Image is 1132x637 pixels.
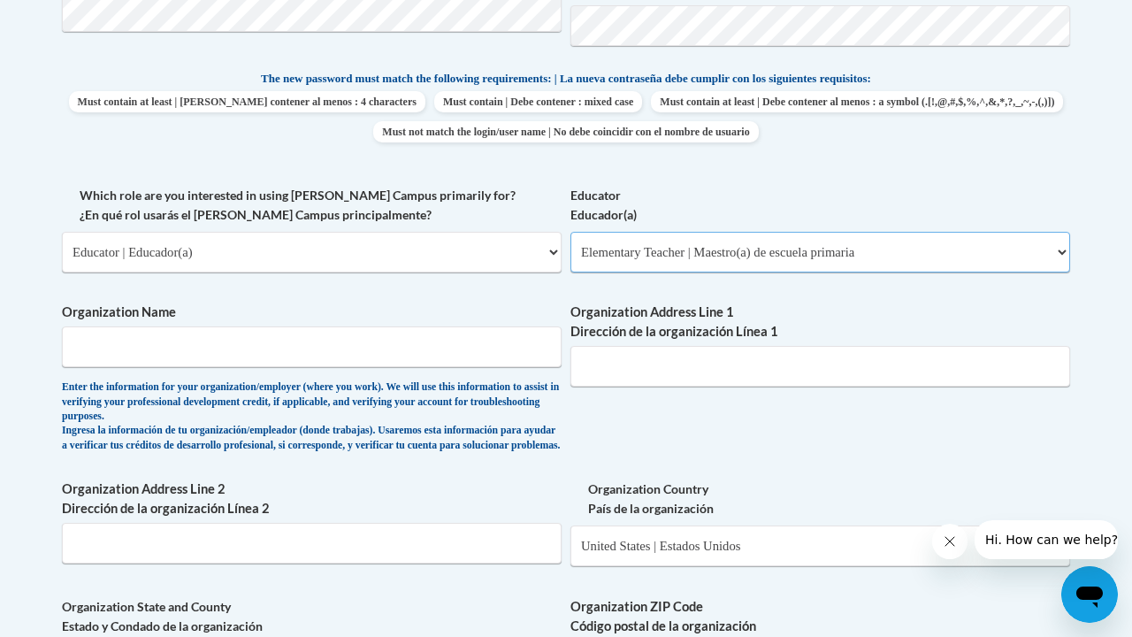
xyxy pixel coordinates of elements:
[570,346,1070,387] input: Metadata input
[62,303,562,322] label: Organization Name
[1061,566,1118,623] iframe: Button to launch messaging window
[570,303,1070,342] label: Organization Address Line 1 Dirección de la organización Línea 1
[62,186,562,225] label: Which role are you interested in using [PERSON_NAME] Campus primarily for? ¿En qué rol usarás el ...
[373,121,758,142] span: Must not match the login/user name | No debe coincidir con el nombre de usuario
[570,597,1070,636] label: Organization ZIP Code Código postal de la organización
[651,91,1063,112] span: Must contain at least | Debe contener al menos : a symbol (.[!,@,#,$,%,^,&,*,?,_,~,-,(,)])
[69,91,425,112] span: Must contain at least | [PERSON_NAME] contener al menos : 4 characters
[62,480,562,518] label: Organization Address Line 2 Dirección de la organización Línea 2
[570,480,1070,518] label: Organization Country País de la organización
[62,523,562,564] input: Metadata input
[932,524,968,559] iframe: Close message
[62,380,562,453] div: Enter the information for your organization/employer (where you work). We will use this informati...
[62,597,562,636] label: Organization State and County Estado y Condado de la organización
[261,71,871,87] span: The new password must match the following requirements: | La nueva contraseña debe cumplir con lo...
[975,520,1118,559] iframe: Message from company
[434,91,642,112] span: Must contain | Debe contener : mixed case
[62,326,562,367] input: Metadata input
[570,186,1070,225] label: Educator Educador(a)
